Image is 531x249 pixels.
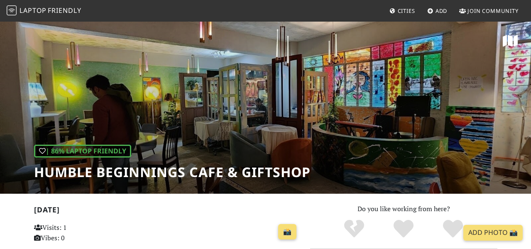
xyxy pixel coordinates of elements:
[34,205,300,217] h2: [DATE]
[436,7,448,15] span: Add
[310,204,497,214] p: Do you like working from here?
[34,222,116,244] p: Visits: 1 Vibes: 0
[463,225,523,241] a: Add Photo 📸
[34,164,311,180] h1: Humble Beginnings Cafe & Giftshop
[424,3,451,18] a: Add
[379,219,428,239] div: Yes
[467,7,519,15] span: Join Community
[34,145,131,158] div: | 86% Laptop Friendly
[398,7,415,15] span: Cities
[386,3,418,18] a: Cities
[278,224,296,240] a: 📸
[7,4,81,18] a: LaptopFriendly LaptopFriendly
[456,3,522,18] a: Join Community
[330,219,379,239] div: No
[20,6,46,15] span: Laptop
[428,219,477,239] div: Definitely!
[7,5,17,15] img: LaptopFriendly
[48,6,81,15] span: Friendly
